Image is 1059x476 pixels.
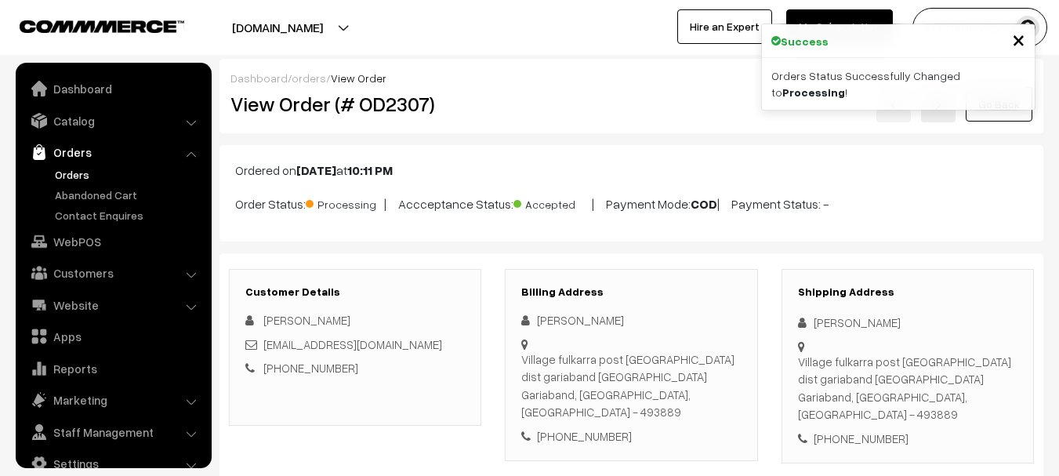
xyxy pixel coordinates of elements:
p: Order Status: | Accceptance Status: | Payment Mode: | Payment Status: - [235,192,1028,213]
div: Orders Status Successfully Changed to ! [762,58,1035,110]
a: Apps [20,322,206,351]
a: Dashboard [230,71,288,85]
a: Customers [20,259,206,287]
p: Ordered on at [235,161,1028,180]
span: Processing [306,192,384,213]
span: Accepted [513,192,592,213]
span: [PERSON_NAME] [263,313,350,327]
h3: Shipping Address [798,285,1017,299]
img: user [1016,16,1039,39]
a: [PHONE_NUMBER] [263,361,358,375]
a: [EMAIL_ADDRESS][DOMAIN_NAME] [263,337,442,351]
span: View Order [331,71,386,85]
a: orders [292,71,326,85]
div: [PERSON_NAME] [798,314,1017,332]
a: Orders [51,166,206,183]
b: [DATE] [296,162,336,178]
a: Orders [20,138,206,166]
strong: Processing [782,85,845,99]
div: / / [230,70,1032,86]
b: 10:11 PM [347,162,393,178]
b: COD [691,196,717,212]
a: My Subscription [786,9,893,44]
div: [PERSON_NAME] [521,311,741,329]
a: Abandoned Cart [51,187,206,203]
a: Website [20,291,206,319]
a: Contact Enquires [51,207,206,223]
a: Catalog [20,107,206,135]
a: Marketing [20,386,206,414]
a: Staff Management [20,418,206,446]
div: [PHONE_NUMBER] [798,430,1017,448]
a: Dashboard [20,74,206,103]
a: COMMMERCE [20,16,157,35]
button: [DOMAIN_NAME] [177,8,378,47]
span: × [1012,24,1025,53]
h2: View Order (# OD2307) [230,92,482,116]
button: ELECTROWAVE DE… [912,8,1047,47]
button: Close [1012,27,1025,51]
img: COMMMERCE [20,20,184,32]
div: [PHONE_NUMBER] [521,427,741,445]
a: Hire an Expert [677,9,772,44]
a: Reports [20,354,206,383]
div: Village fulkarra post [GEOGRAPHIC_DATA] dist gariaband [GEOGRAPHIC_DATA] Gariaband, [GEOGRAPHIC_D... [798,353,1017,423]
h3: Customer Details [245,285,465,299]
div: Village fulkarra post [GEOGRAPHIC_DATA] dist gariaband [GEOGRAPHIC_DATA] Gariaband, [GEOGRAPHIC_D... [521,351,741,421]
strong: Success [781,33,829,49]
h3: Billing Address [521,285,741,299]
a: WebPOS [20,227,206,256]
